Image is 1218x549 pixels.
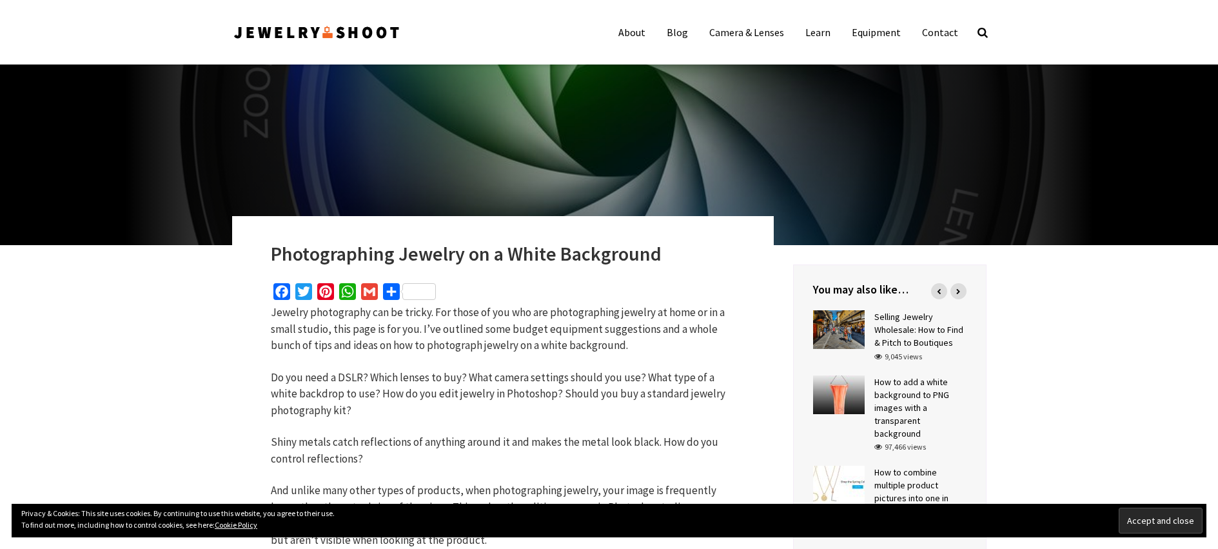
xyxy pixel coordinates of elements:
[126,52,1093,245] img: Photographing jewelry on white background at home
[1119,508,1203,534] input: Accept and close
[874,376,949,439] a: How to add a white background to PNG images with a transparent background
[609,19,655,45] a: About
[796,19,840,45] a: Learn
[874,351,922,363] div: 9,045 views
[842,19,910,45] a: Equipment
[380,283,438,304] a: Share
[271,370,735,419] p: Do you need a DSLR? Which lenses to buy? What camera settings should you use? What type of a whit...
[315,283,337,304] a: Pinterest
[271,242,735,265] h1: Photographing Jewelry on a White Background
[359,283,380,304] a: Gmail
[874,441,926,453] div: 97,466 views
[232,22,401,43] img: Jewelry Photographer Bay Area - San Francisco | Nationwide via Mail
[813,281,967,297] h4: You may also like…
[12,504,1206,537] div: Privacy & Cookies: This site uses cookies. By continuing to use this website, you agree to their ...
[874,311,963,348] a: Selling Jewelry Wholesale: How to Find & Pitch to Boutiques
[271,283,293,304] a: Facebook
[271,304,735,354] p: Jewelry photography can be tricky. For those of you who are photographing jewelry at home or in a...
[293,283,315,304] a: Twitter
[215,520,257,530] a: Cookie Policy
[912,19,968,45] a: Contact
[271,434,735,467] p: Shiny metals catch reflections of anything around it and makes the metal look black. How do you c...
[657,19,698,45] a: Blog
[700,19,794,45] a: Camera & Lenses
[337,283,359,304] a: WhatsApp
[271,483,735,548] p: And unlike many other types of products, when photographing jewelry, your image is frequently lar...
[874,466,948,517] a: How to combine multiple product pictures into one in Photoshop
